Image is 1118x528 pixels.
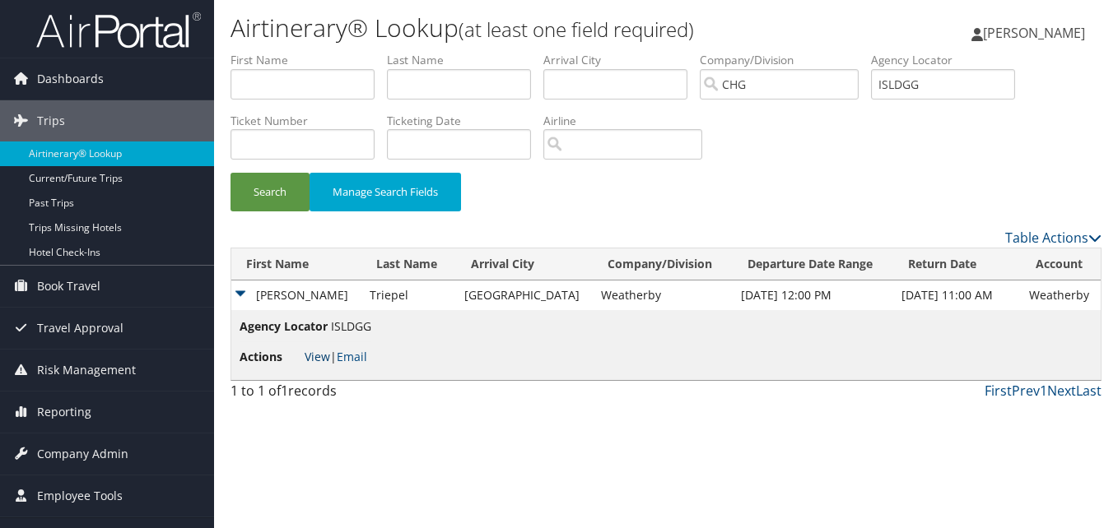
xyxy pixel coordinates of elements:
[337,349,367,364] a: Email
[893,248,1021,280] th: Return Date: activate to sort column ascending
[305,349,330,364] a: View
[231,11,811,45] h1: Airtinerary® Lookup
[700,52,871,68] label: Company/Division
[983,24,1085,42] span: [PERSON_NAME]
[985,382,1012,400] a: First
[593,280,733,310] td: Weatherby
[1021,248,1101,280] th: Account: activate to sort column ascending
[893,280,1021,310] td: [DATE] 11:00 AM
[305,349,367,364] span: |
[231,113,387,129] label: Ticket Number
[1040,382,1047,400] a: 1
[37,475,123,516] span: Employee Tools
[37,58,104,100] span: Dashboards
[37,308,123,349] span: Travel Approval
[361,280,455,310] td: Triepel
[231,52,387,68] label: First Name
[1012,382,1040,400] a: Prev
[543,52,700,68] label: Arrival City
[543,113,715,129] label: Airline
[231,381,430,409] div: 1 to 1 of records
[240,348,301,366] span: Actions
[456,248,593,280] th: Arrival City: activate to sort column ascending
[310,173,461,211] button: Manage Search Fields
[1021,280,1101,310] td: Weatherby
[459,16,694,43] small: (at least one field required)
[871,52,1027,68] label: Agency Locator
[971,8,1102,58] a: [PERSON_NAME]
[1076,382,1102,400] a: Last
[387,52,543,68] label: Last Name
[231,280,361,310] td: [PERSON_NAME]
[231,173,310,211] button: Search
[456,280,593,310] td: [GEOGRAPHIC_DATA]
[37,391,91,433] span: Reporting
[733,280,894,310] td: [DATE] 12:00 PM
[281,382,288,400] span: 1
[37,350,136,391] span: Risk Management
[361,248,455,280] th: Last Name: activate to sort column ascending
[733,248,894,280] th: Departure Date Range: activate to sort column ascending
[1005,229,1102,247] a: Table Actions
[37,100,65,141] span: Trips
[331,318,371,334] span: ISLDGG
[387,113,543,129] label: Ticketing Date
[231,248,361,280] th: First Name: activate to sort column descending
[37,266,100,307] span: Book Travel
[240,317,328,336] span: Agency Locator
[37,433,128,475] span: Company Admin
[36,11,201,49] img: airportal-logo.png
[1047,382,1076,400] a: Next
[593,248,733,280] th: Company/Division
